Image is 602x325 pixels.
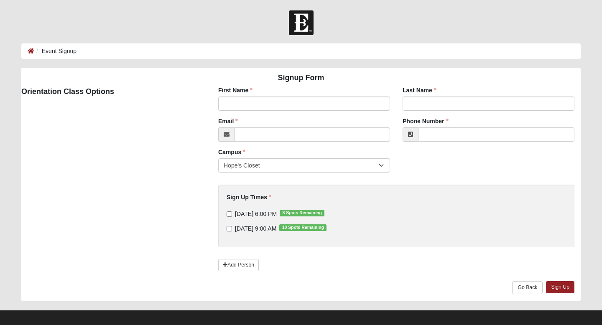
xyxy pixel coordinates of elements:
[403,117,449,125] label: Phone Number
[546,281,574,293] a: Sign Up
[218,117,238,125] label: Email
[34,47,77,56] li: Event Signup
[227,193,271,201] label: Sign Up Times
[218,86,253,94] label: First Name
[218,148,245,156] label: Campus
[235,211,277,217] span: [DATE] 6:00 PM
[280,210,324,216] span: 8 Spots Remaining
[21,87,114,96] strong: Orientation Class Options
[235,225,276,232] span: [DATE] 9:00 AM
[403,86,436,94] label: Last Name
[218,259,259,271] a: Add Person
[21,74,581,83] h4: Signup Form
[289,10,314,35] img: Church of Eleven22 Logo
[512,281,543,294] a: Go Back
[279,224,327,231] span: 10 Spots Remaining
[227,226,232,231] input: [DATE] 9:00 AM10 Spots Remaining
[227,211,232,217] input: [DATE] 6:00 PM8 Spots Remaining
